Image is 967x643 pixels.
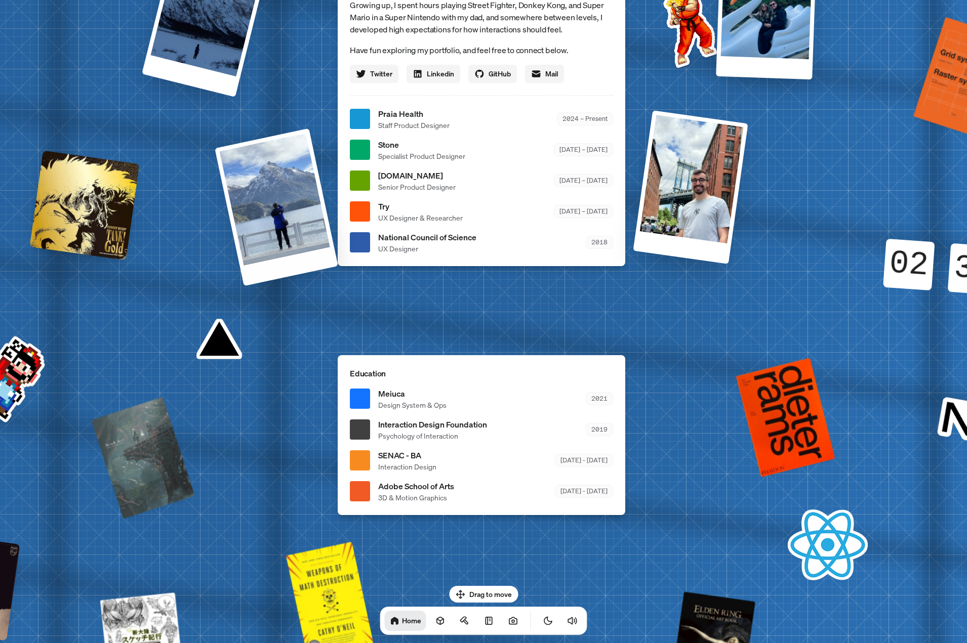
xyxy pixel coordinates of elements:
span: GitHub [489,68,511,79]
span: Stone [378,139,465,151]
p: Education [350,367,613,379]
div: [DATE] – [DATE] [554,205,613,218]
span: Praia Health [378,108,450,120]
span: UX Designer [378,243,476,254]
a: Twitter [350,65,398,83]
span: Interaction Design Foundation [378,418,487,431]
div: [DATE] – [DATE] [554,143,613,156]
span: Staff Product Designer [378,120,450,131]
span: Try [378,200,463,212]
div: 2024 – Present [557,112,613,125]
a: GitHub [468,65,517,83]
div: 2019 [586,423,613,436]
div: [DATE] – [DATE] [554,174,613,187]
span: Design System & Ops [378,400,447,410]
span: Adobe School of Arts [378,480,454,492]
div: 2018 [586,236,613,248]
span: Specialist Product Designer [378,151,465,161]
div: [DATE] - [DATE] [555,454,613,466]
a: Linkedin [407,65,460,83]
span: [DOMAIN_NAME] [378,169,456,182]
span: Senior Product Designer [378,182,456,192]
div: [DATE] - [DATE] [555,485,613,497]
button: Toggle Theme [538,611,558,631]
span: National Council of Science [378,231,476,243]
span: SENAC - BA [378,449,436,461]
a: Mail [525,65,564,83]
span: UX Designer & Researcher [378,212,463,223]
span: Meiuca [378,388,447,400]
h1: Home [402,616,421,625]
a: Home [385,611,426,631]
button: Toggle Audio [562,611,583,631]
span: 3D & Motion Graphics [378,492,454,503]
span: Psychology of Interaction [378,431,487,441]
span: Interaction Design [378,461,436,472]
p: Have fun exploring my portfolio, and feel free to connect below. [350,44,613,57]
span: Twitter [370,68,392,79]
span: Mail [545,68,558,79]
div: 2021 [586,392,613,405]
span: Linkedin [427,68,454,79]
